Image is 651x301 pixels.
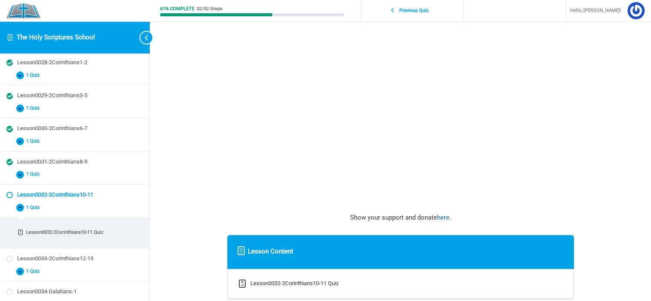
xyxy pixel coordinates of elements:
span: 1 Quiz [24,138,45,144]
div: Lesson0031-2Corinthians8-9 [17,158,143,166]
div: Incomplete [17,229,24,236]
span: 1 Quiz [24,268,45,274]
div: Completed [6,93,13,99]
a: Previous Quiz [363,3,461,19]
div: Lesson0032-2Corinthians10-11 [17,191,143,199]
div: Lesson0034-Galatians-1 [17,288,143,296]
span: 1 Quiz [24,171,45,177]
div: Lesson0033-2Corinthians12-13 [17,255,143,263]
div: Not started [6,256,13,262]
a: here [437,214,449,221]
button: 1 Quiz [6,168,143,181]
div: Lesson0032-2Corinthians10-11 Quiz [26,229,138,236]
a: Not started Lesson0034-Galatians-1 [6,288,143,296]
div: Completed [6,126,13,132]
button: 1 Quiz [6,102,143,115]
button: 1 Quiz [6,265,143,277]
div: Lesson0032-2Corinthians10-11 Quiz [250,278,339,289]
div: 61% Complete [160,6,194,11]
a: Incomplete Lesson0032-2Corinthians10-11 Quiz [237,270,565,298]
a: Completed Lesson0028-2Corinthians1-2 [6,59,143,67]
span: 1 Quiz [24,105,45,111]
div: Not started [6,289,13,295]
span: 1 Quiz [24,72,45,78]
a: The Holy Scriptures School [17,33,95,41]
button: 1 Quiz [6,69,143,82]
div: 32/52 Steps [196,6,223,11]
a: Completed Lesson0031-2Corinthians8-9 [6,158,143,166]
a: Not started Lesson0033-2Corinthians12-13 [6,255,143,263]
a: Not started Lesson0032-2Corinthians10-11 [6,191,143,199]
p: Show your support and donate . [227,212,574,224]
span: 1 Quiz [24,205,45,211]
button: 1 Quiz [6,135,143,148]
div: Lesson0029-2Corinthians3-5 [17,92,143,100]
div: Not started [6,192,13,198]
button: Toggle sidebar navigation [133,21,150,54]
a: Incomplete Lesson0032-2Corinthians10-11 Quiz [9,226,140,238]
div: Lesson0030-2Corinthians6-7 [17,125,143,133]
a: Completed Lesson0029-2Corinthians3-5 [6,92,143,100]
span: Previous Quiz [395,8,434,14]
button: 1 Quiz [6,201,143,214]
div: Completed [6,60,13,66]
span: Hello, [PERSON_NAME]! [570,6,621,15]
div: Incomplete [237,278,248,289]
a: Completed Lesson0030-2Corinthians6-7 [6,125,143,133]
div: Completed [6,159,13,165]
span: Lesson Content [248,246,293,258]
div: Lesson0028-2Corinthians1-2 [17,59,143,67]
